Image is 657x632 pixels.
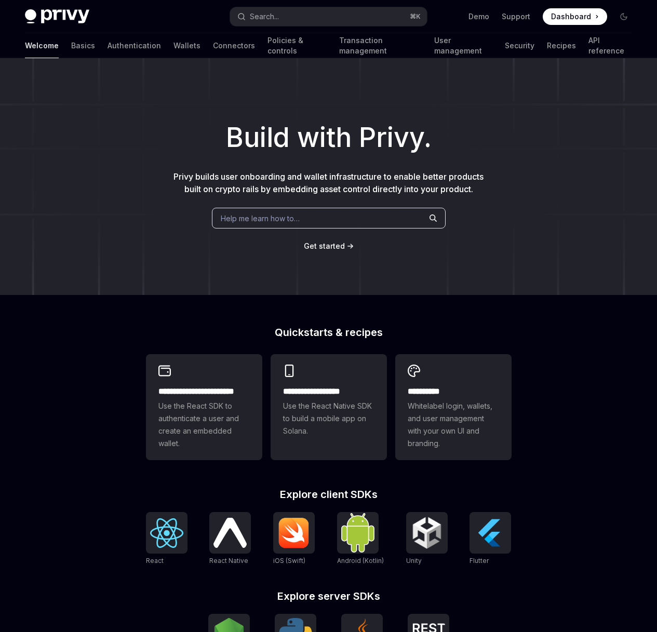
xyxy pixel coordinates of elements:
[588,33,632,58] a: API reference
[250,10,279,23] div: Search...
[277,517,311,548] img: iOS (Swift)
[339,33,421,58] a: Transaction management
[502,11,530,22] a: Support
[146,327,512,338] h2: Quickstarts & recipes
[158,400,250,450] span: Use the React SDK to authenticate a user and create an embedded wallet.
[408,400,499,450] span: Whitelabel login, wallets, and user management with your own UI and branding.
[71,33,95,58] a: Basics
[505,33,534,58] a: Security
[173,171,484,194] span: Privy builds user onboarding and wallet infrastructure to enable better products built on crypto ...
[337,557,384,564] span: Android (Kotlin)
[474,516,507,549] img: Flutter
[108,33,161,58] a: Authentication
[25,33,59,58] a: Welcome
[146,489,512,500] h2: Explore client SDKs
[146,512,187,566] a: ReactReact
[146,557,164,564] span: React
[230,7,427,26] button: Search...⌘K
[337,512,384,566] a: Android (Kotlin)Android (Kotlin)
[273,512,315,566] a: iOS (Swift)iOS (Swift)
[213,518,247,547] img: React Native
[470,512,511,566] a: FlutterFlutter
[273,557,305,564] span: iOS (Swift)
[406,512,448,566] a: UnityUnity
[547,33,576,58] a: Recipes
[551,11,591,22] span: Dashboard
[406,557,422,564] span: Unity
[470,557,489,564] span: Flutter
[209,512,251,566] a: React NativeReact Native
[213,33,255,58] a: Connectors
[434,33,493,58] a: User management
[267,33,327,58] a: Policies & controls
[150,518,183,548] img: React
[271,354,387,460] a: **** **** **** ***Use the React Native SDK to build a mobile app on Solana.
[221,213,300,224] span: Help me learn how to…
[283,400,374,437] span: Use the React Native SDK to build a mobile app on Solana.
[395,354,512,460] a: **** *****Whitelabel login, wallets, and user management with your own UI and branding.
[410,12,421,21] span: ⌘ K
[304,241,345,251] a: Get started
[17,117,640,158] h1: Build with Privy.
[410,516,444,549] img: Unity
[341,513,374,552] img: Android (Kotlin)
[146,591,512,601] h2: Explore server SDKs
[304,241,345,250] span: Get started
[468,11,489,22] a: Demo
[615,8,632,25] button: Toggle dark mode
[543,8,607,25] a: Dashboard
[25,9,89,24] img: dark logo
[209,557,248,564] span: React Native
[173,33,200,58] a: Wallets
